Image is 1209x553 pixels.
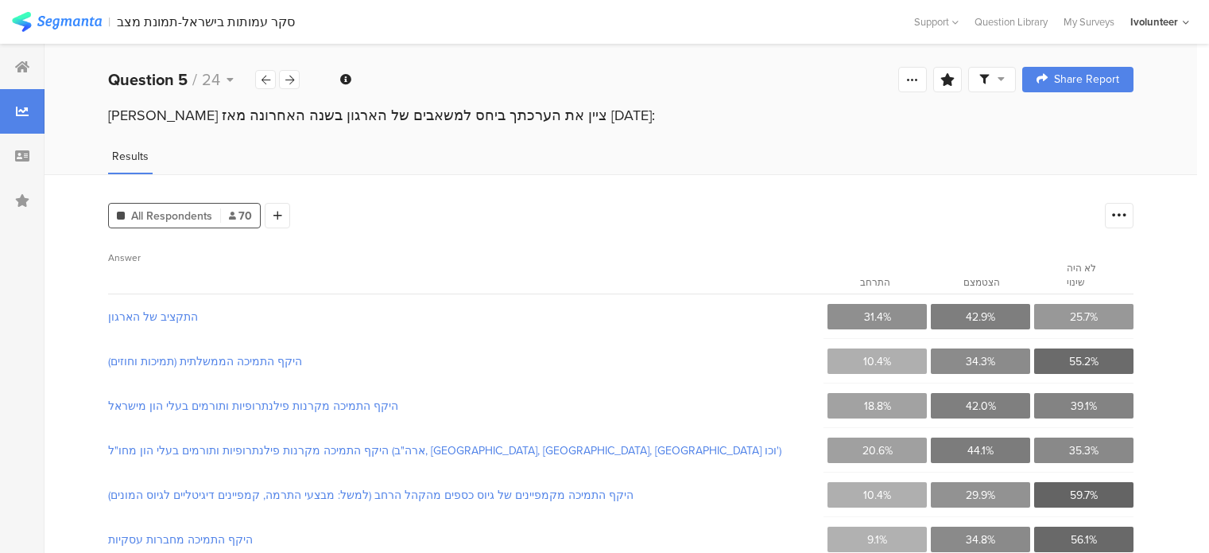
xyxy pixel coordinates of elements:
span: 18.8% [864,398,891,415]
img: segmanta logo [12,12,102,32]
div: [PERSON_NAME] ציין את הערכתך ביחס למשאבים של הארגון בשנה האחרונה מאז [DATE]: [108,105,1133,126]
span: היקף התמיכה מחברות עסקיות [108,532,822,548]
span: 31.4% [864,309,891,325]
span: 10.4% [863,353,891,370]
span: 25.7% [1070,309,1098,325]
div: Support [914,10,959,34]
b: Question 5 [108,68,188,92]
span: הצטמצם [963,275,1000,290]
div: | [108,13,110,31]
span: היקף התמיכה מקרנות פילנתרופיות ותורמים בעלי הון מישראל [108,398,822,415]
span: 70 [229,208,252,224]
span: 55.2% [1069,353,1099,370]
span: לא היה שינוי [1067,261,1096,290]
span: 34.3% [966,353,995,370]
div: Ivolunteer [1130,14,1178,29]
span: 29.9% [966,487,995,504]
span: התקציב של הארגון [108,309,822,325]
span: 56.1% [1071,532,1097,548]
span: 39.1% [1071,398,1097,415]
span: היקף התמיכה מקמפיינים של גיוס כספים מהקהל הרחב (למשל: מבצעי התרמה, קמפיינים דיגיטליים לגיוס המונים) [108,487,822,504]
a: Question Library [967,14,1056,29]
span: 59.7% [1070,487,1098,504]
span: Answer [108,251,141,265]
span: 20.6% [862,442,893,459]
span: 44.1% [967,442,994,459]
span: 24 [202,68,220,92]
a: My Surveys [1056,14,1122,29]
span: 9.1% [867,532,887,548]
span: 42.0% [966,398,996,415]
span: היקף התמיכה מקרנות פילנתרופיות ותורמים בעלי הון מחו"ל (ארה"ב, [GEOGRAPHIC_DATA], [GEOGRAPHIC_DATA... [108,442,822,459]
div: סקר עמותות בישראל-תמונת מצב [117,14,295,29]
span: All Respondents [131,208,212,224]
span: 35.3% [1069,442,1099,459]
span: 34.8% [966,532,995,548]
span: התרחב [860,275,890,290]
span: Results [112,148,149,165]
span: Share Report [1054,74,1119,85]
span: 10.4% [863,487,891,504]
span: 42.9% [966,309,995,325]
span: / [192,68,197,92]
span: היקף התמיכה הממשלתית (תמיכות וחוזים) [108,353,822,370]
